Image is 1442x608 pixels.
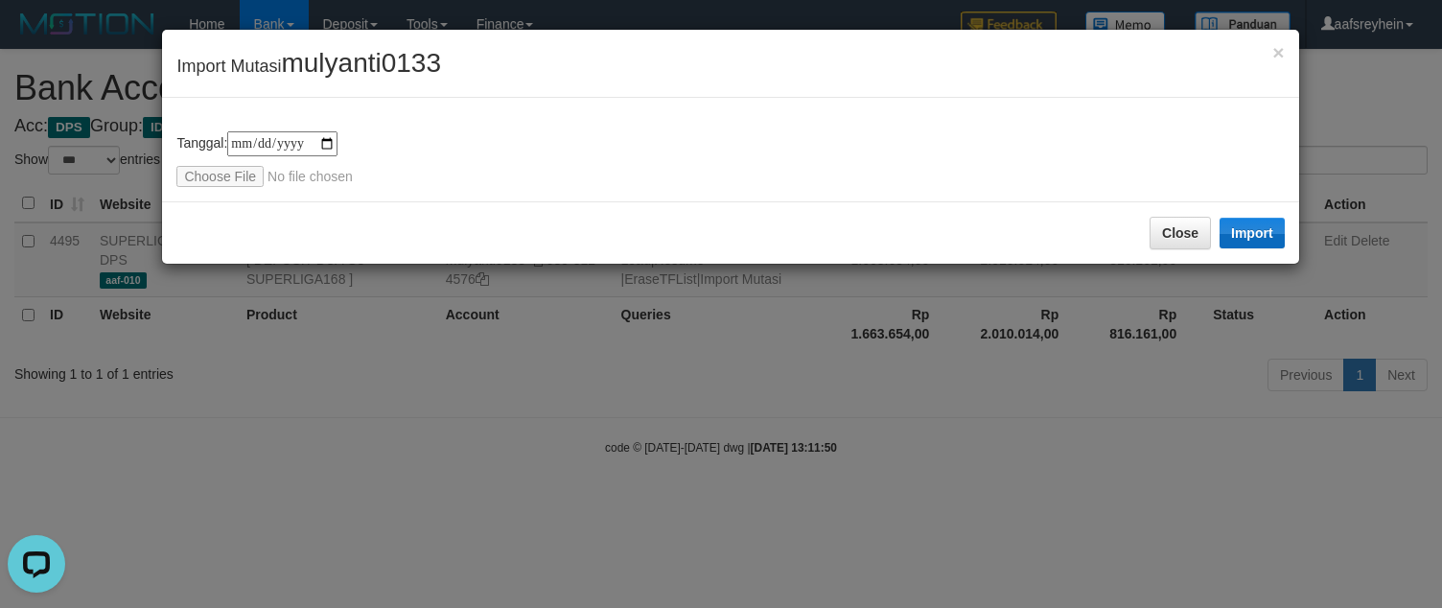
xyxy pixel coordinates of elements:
[176,57,441,76] span: Import Mutasi
[1150,217,1211,249] button: Close
[176,131,1284,187] div: Tanggal:
[1272,42,1284,62] button: Close
[1220,218,1285,248] button: Import
[8,8,65,65] button: Open LiveChat chat widget
[1272,41,1284,63] span: ×
[281,48,441,78] span: mulyanti0133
